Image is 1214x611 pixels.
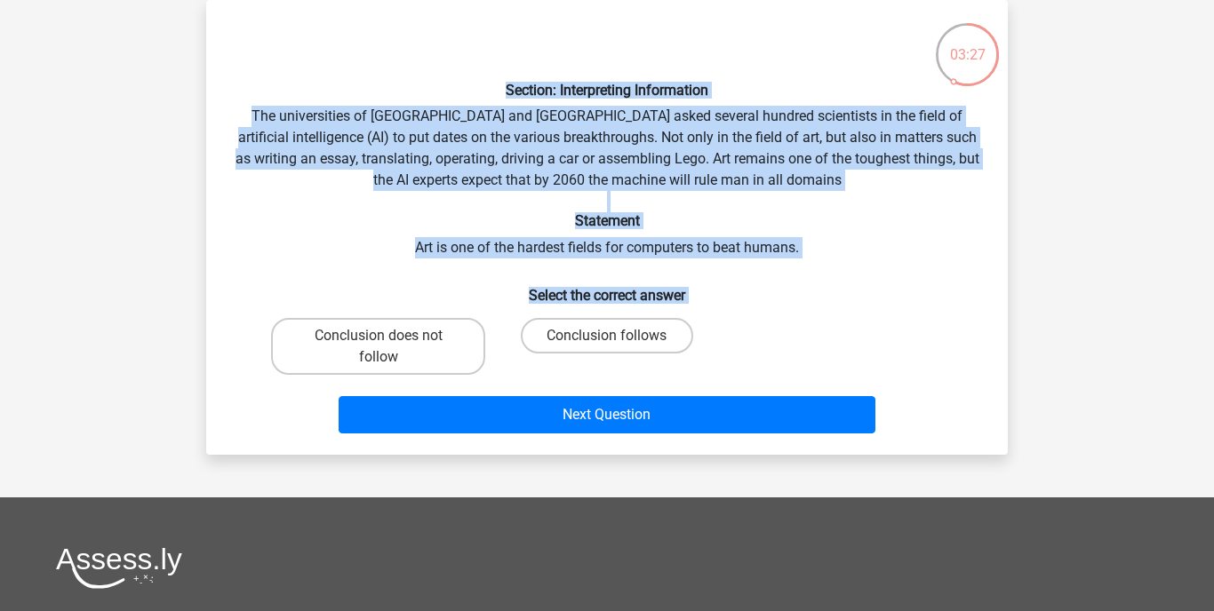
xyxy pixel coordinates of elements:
div: 03:27 [934,21,1001,66]
img: Assessly logo [56,547,182,589]
h6: Statement [235,212,979,229]
label: Conclusion follows [521,318,692,353]
label: Conclusion does not follow [271,318,485,375]
div: The universities of [GEOGRAPHIC_DATA] and [GEOGRAPHIC_DATA] asked several hundred scientists in t... [213,14,1001,440]
h6: Select the correct answer [235,273,979,304]
button: Next Question [339,396,876,433]
h6: Section: Interpreting Information [235,82,979,99]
